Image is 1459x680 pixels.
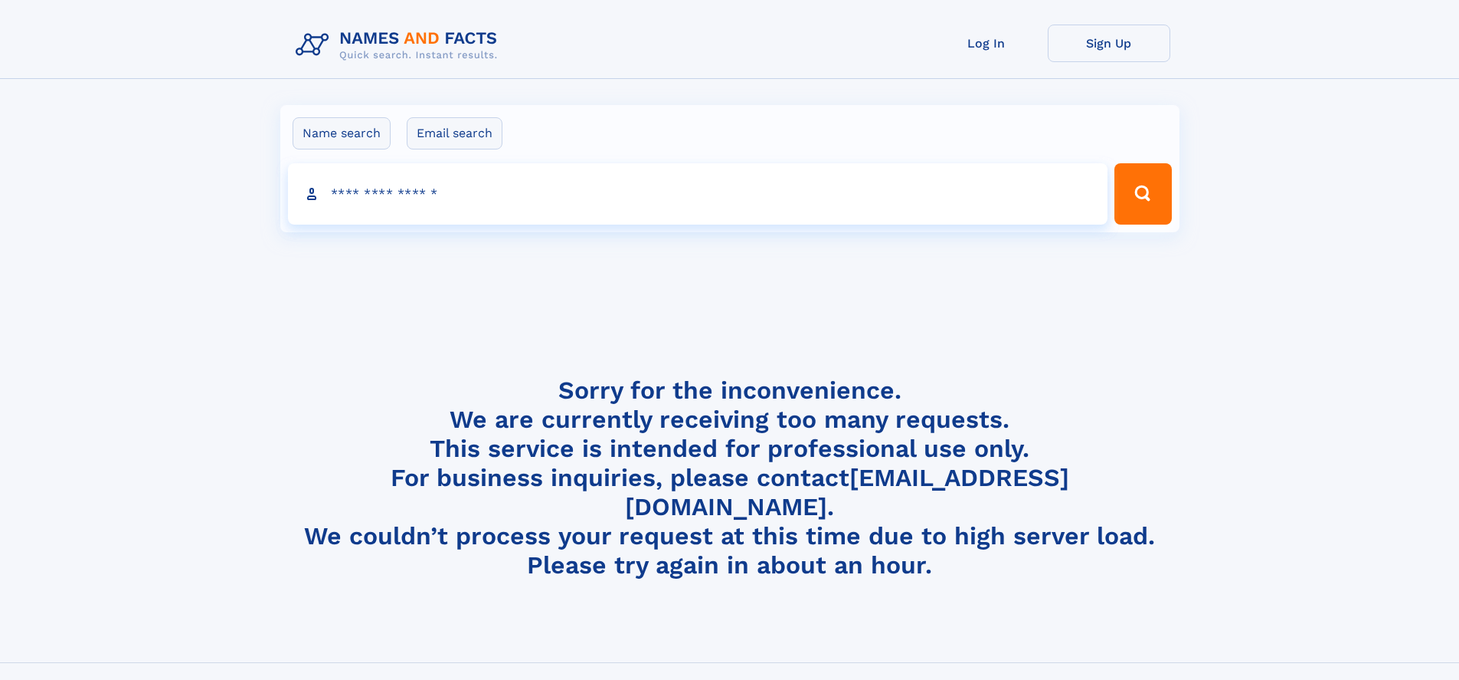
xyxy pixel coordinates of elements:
[625,463,1069,521] a: [EMAIL_ADDRESS][DOMAIN_NAME]
[407,117,502,149] label: Email search
[290,376,1170,580] h4: Sorry for the inconvenience. We are currently receiving too many requests. This service is intend...
[288,163,1108,225] input: search input
[1048,25,1170,62] a: Sign Up
[925,25,1048,62] a: Log In
[293,117,391,149] label: Name search
[290,25,510,66] img: Logo Names and Facts
[1114,163,1171,225] button: Search Button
